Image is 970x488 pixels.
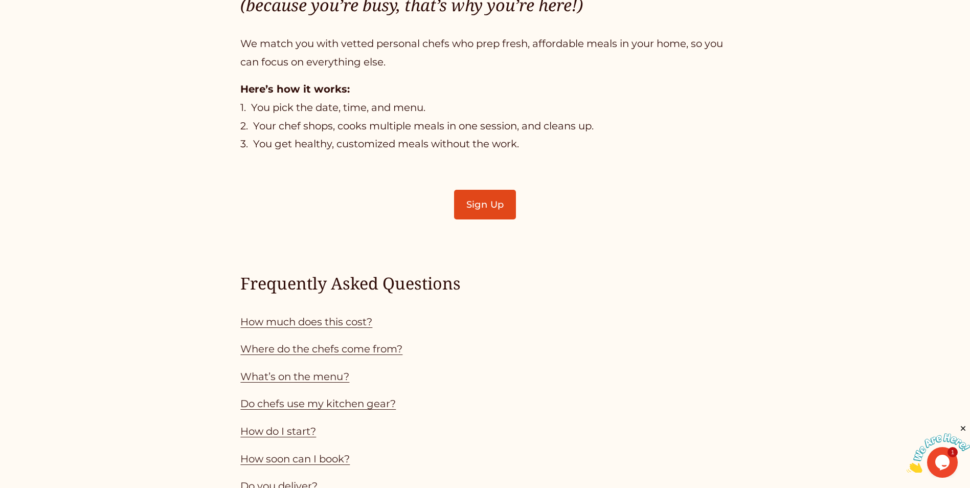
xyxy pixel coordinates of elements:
[240,80,729,153] p: 1. You pick the date, time, and menu. 2. Your chef shops, cooks multiple meals in one session, an...
[240,272,729,295] h4: Frequently Asked Questions
[240,453,350,465] a: How soon can I book?
[240,370,349,383] a: What’s on the menu?
[240,83,350,95] strong: Here’s how it works:
[240,316,372,328] a: How much does this cost?
[240,425,316,437] a: How do I start?
[240,397,396,410] a: Do chefs use my kitchen gear?
[907,424,970,473] iframe: chat widget
[454,190,515,219] a: Sign Up
[240,343,402,355] a: Where do the chefs come from?
[240,35,729,71] p: We match you with vetted personal chefs who prep fresh, affordable meals in your home, so you can...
